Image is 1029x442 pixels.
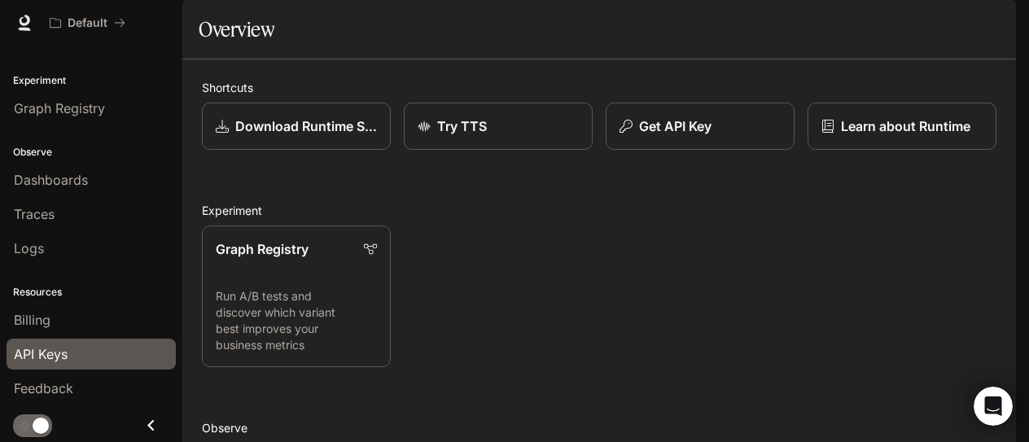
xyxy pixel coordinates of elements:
[202,225,391,367] a: Graph RegistryRun A/B tests and discover which variant best improves your business metrics
[202,103,391,150] a: Download Runtime SDK
[974,387,1013,426] iframe: Intercom live chat
[437,116,487,136] p: Try TTS
[199,13,274,46] h1: Overview
[42,7,133,39] button: All workspaces
[404,103,593,150] a: Try TTS
[216,288,377,353] p: Run A/B tests and discover which variant best improves your business metrics
[216,239,309,259] p: Graph Registry
[841,116,970,136] p: Learn about Runtime
[68,16,107,30] p: Default
[202,202,996,219] h2: Experiment
[202,79,996,96] h2: Shortcuts
[639,116,712,136] p: Get API Key
[808,103,996,150] a: Learn about Runtime
[202,419,996,436] h2: Observe
[606,103,795,150] button: Get API Key
[235,116,377,136] p: Download Runtime SDK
